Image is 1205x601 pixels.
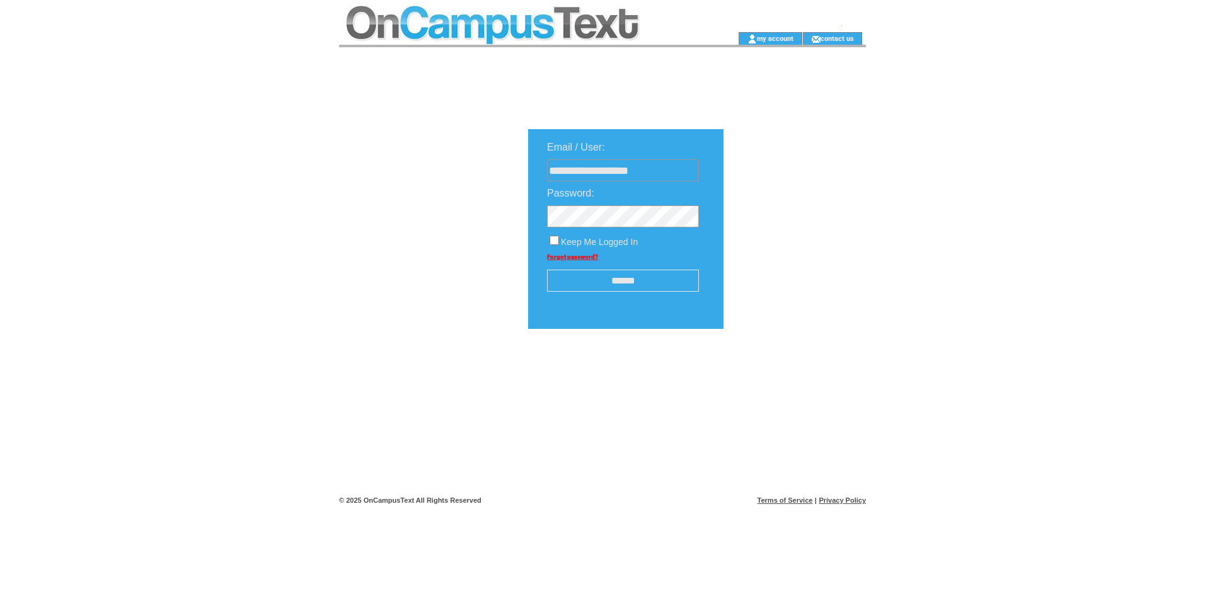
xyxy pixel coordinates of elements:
[758,496,813,504] a: Terms of Service
[815,496,817,504] span: |
[819,496,866,504] a: Privacy Policy
[747,34,757,44] img: account_icon.gif
[547,142,605,152] span: Email / User:
[811,34,821,44] img: contact_us_icon.gif
[757,34,793,42] a: my account
[547,188,594,198] span: Password:
[760,360,823,376] img: transparent.png
[561,237,638,247] span: Keep Me Logged In
[547,253,598,260] a: Forgot password?
[339,496,481,504] span: © 2025 OnCampusText All Rights Reserved
[821,34,854,42] a: contact us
